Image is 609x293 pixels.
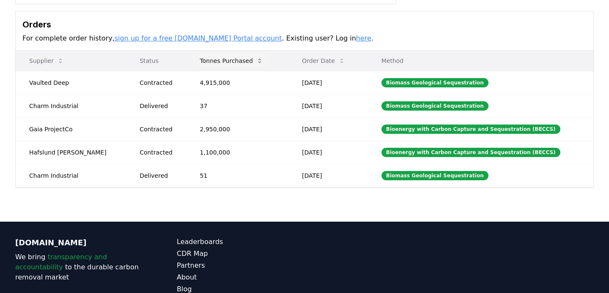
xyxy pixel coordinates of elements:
p: [DOMAIN_NAME] [15,237,143,249]
td: 4,915,000 [187,71,289,94]
a: CDR Map [177,249,304,259]
a: About [177,272,304,282]
h3: Orders [22,18,587,31]
div: Biomass Geological Sequestration [381,171,488,180]
button: Order Date [295,52,352,69]
td: [DATE] [288,94,368,117]
p: Status [133,57,179,65]
td: Hafslund [PERSON_NAME] [16,141,126,164]
p: For complete order history, . Existing user? Log in . [22,33,587,43]
a: Partners [177,260,304,271]
button: Tonnes Purchased [193,52,270,69]
td: Charm Industrial [16,164,126,187]
div: Contracted [140,148,179,157]
div: Biomass Geological Sequestration [381,101,488,111]
td: [DATE] [288,71,368,94]
p: We bring to the durable carbon removal market [15,252,143,282]
td: [DATE] [288,117,368,141]
div: Delivered [140,102,179,110]
td: [DATE] [288,164,368,187]
td: Gaia ProjectCo [16,117,126,141]
td: Charm Industrial [16,94,126,117]
td: 51 [187,164,289,187]
div: Biomass Geological Sequestration [381,78,488,87]
td: 2,950,000 [187,117,289,141]
div: Delivered [140,171,179,180]
td: Vaulted Deep [16,71,126,94]
div: Bioenergy with Carbon Capture and Sequestration (BECCS) [381,148,560,157]
div: Bioenergy with Carbon Capture and Sequestration (BECCS) [381,125,560,134]
td: 1,100,000 [187,141,289,164]
td: [DATE] [288,141,368,164]
p: Method [375,57,587,65]
a: here [356,34,371,42]
button: Supplier [22,52,71,69]
a: Leaderboards [177,237,304,247]
div: Contracted [140,125,179,133]
span: transparency and accountability [15,253,107,271]
td: 37 [187,94,289,117]
a: sign up for a free [DOMAIN_NAME] Portal account [115,34,282,42]
div: Contracted [140,79,179,87]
